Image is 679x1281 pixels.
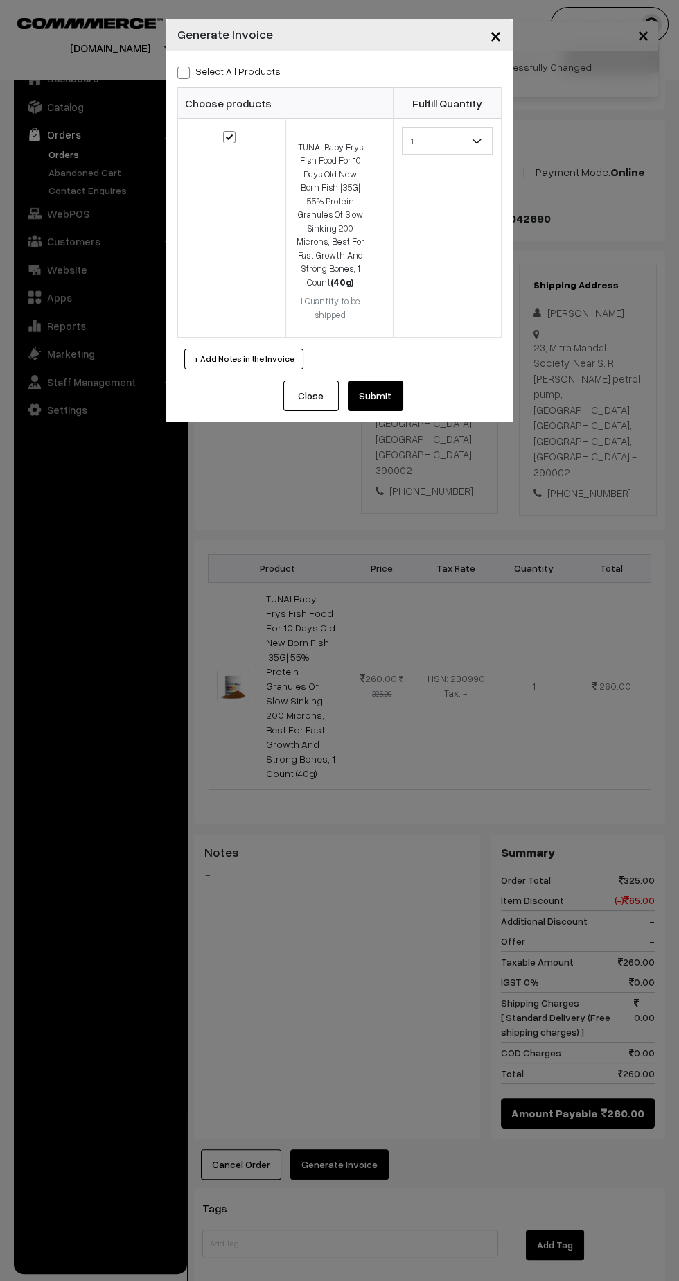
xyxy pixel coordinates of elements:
[177,64,281,78] label: Select all Products
[348,381,403,411] button: Submit
[479,14,513,57] button: Close
[403,129,492,153] span: 1
[294,295,367,322] div: 1 Quantity to be shipped
[294,141,367,290] div: TUNAI Baby Frys Fish Food For 10 Days Old New Born Fish |35G| 55% Protein Granules Of Slow Sinkin...
[490,22,502,48] span: ×
[184,349,303,369] button: + Add Notes in the Invoice
[402,127,493,155] span: 1
[330,277,353,288] strong: (40g)
[178,88,394,119] th: Choose products
[283,381,339,411] button: Close
[177,25,273,44] h4: Generate Invoice
[394,88,502,119] th: Fulfill Quantity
